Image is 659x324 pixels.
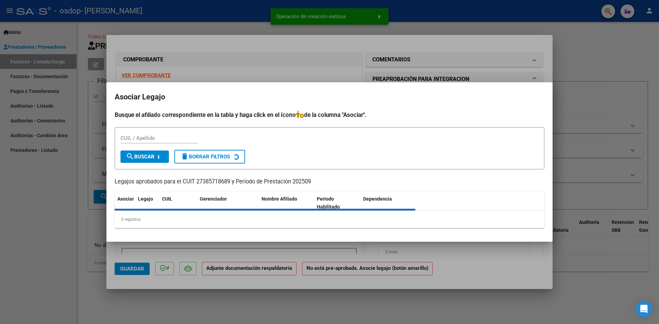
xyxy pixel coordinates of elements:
span: CUIL [162,196,172,202]
h4: Busque el afiliado correspondiente en la tabla y haga click en el ícono de la columna "Asociar". [115,110,544,119]
datatable-header-cell: Nombre Afiliado [259,192,314,214]
datatable-header-cell: CUIL [159,192,197,214]
button: Borrar Filtros [174,150,245,164]
button: Buscar [120,151,169,163]
datatable-header-cell: Asociar [115,192,135,214]
div: Open Intercom Messenger [636,301,652,317]
div: 0 registros [115,211,544,228]
datatable-header-cell: Periodo Habilitado [314,192,360,214]
span: Legajo [138,196,153,202]
span: Gerenciador [200,196,227,202]
span: Nombre Afiliado [262,196,297,202]
datatable-header-cell: Legajo [135,192,159,214]
mat-icon: search [126,152,134,160]
p: Legajos aprobados para el CUIT 27385718689 y Período de Prestación 202509 [115,178,544,186]
h2: Asociar Legajo [115,91,544,104]
datatable-header-cell: Gerenciador [197,192,259,214]
mat-icon: delete [181,152,189,160]
span: Dependencia [363,196,392,202]
span: Periodo Habilitado [317,196,340,209]
datatable-header-cell: Dependencia [360,192,416,214]
span: Buscar [126,154,154,160]
span: Borrar Filtros [181,154,230,160]
span: Asociar [117,196,134,202]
